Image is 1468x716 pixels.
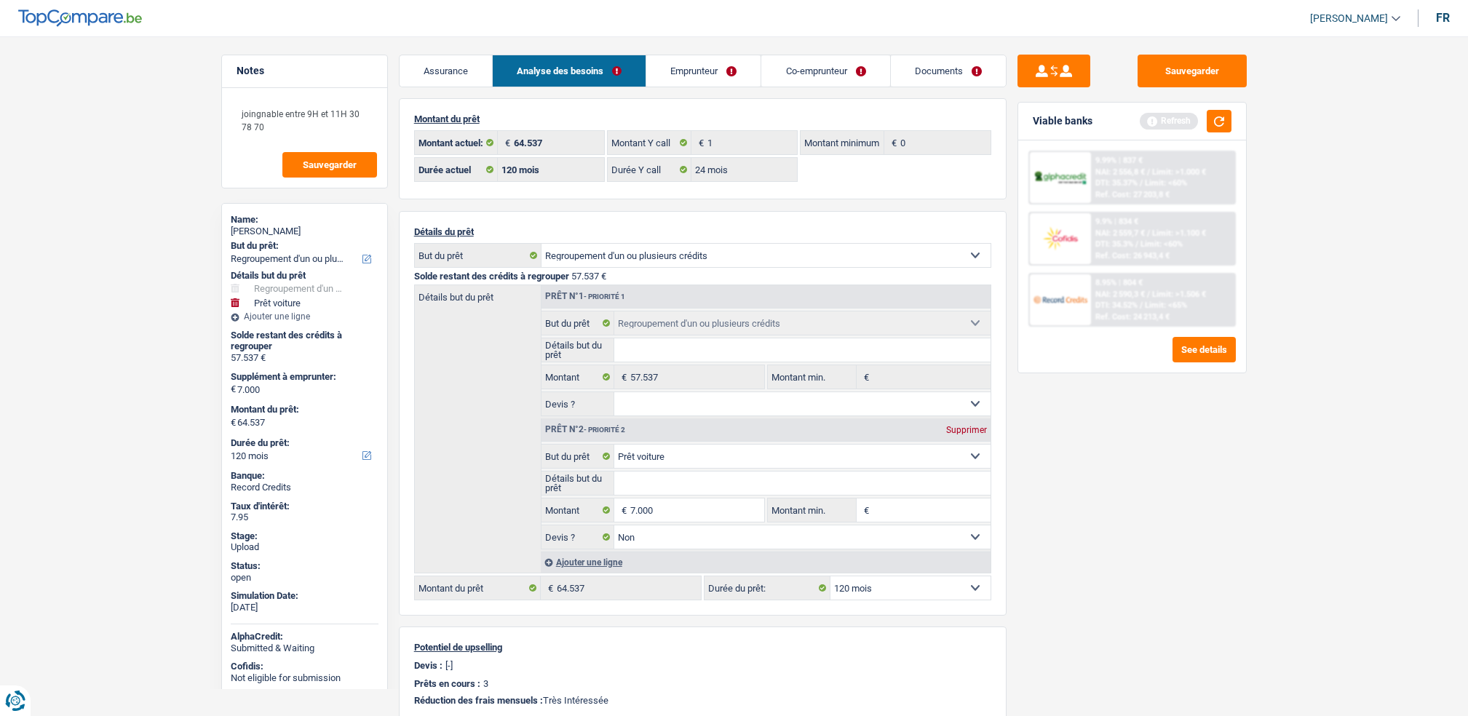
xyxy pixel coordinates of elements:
span: DTI: 35.37% [1095,178,1138,188]
span: € [614,365,630,389]
div: Record Credits [231,482,378,493]
span: DTI: 35.3% [1095,239,1133,249]
div: Submitted & Waiting [231,643,378,654]
div: 9.9% | 834 € [1095,217,1138,226]
span: € [614,498,630,522]
p: Prêts en cours : [414,678,480,689]
button: See details [1173,337,1236,362]
span: / [1147,167,1150,177]
span: Limit: >1.000 € [1152,167,1206,177]
span: Réduction des frais mensuels : [414,695,543,706]
label: Montant min. [768,365,857,389]
span: € [857,498,873,522]
span: Limit: >1.100 € [1152,228,1206,238]
div: Status: [231,560,378,572]
div: [PERSON_NAME] [231,226,378,237]
div: 8.95% | 804 € [1095,278,1143,287]
p: Montant du prêt [414,114,991,124]
label: Durée du prêt: [231,437,376,449]
label: Montant Y call [608,131,691,154]
div: Supprimer [943,426,991,434]
label: Montant [541,498,615,522]
a: [PERSON_NAME] [1298,7,1400,31]
div: [DATE] [231,602,378,613]
label: Montant du prêt [415,576,541,600]
label: Montant du prêt: [231,404,376,415]
label: But du prêt: [231,240,376,252]
div: Taux d'intérêt: [231,501,378,512]
label: Montant [541,365,615,389]
label: Durée du prêt: [705,576,830,600]
span: Limit: <65% [1145,301,1187,310]
label: Détails but du prêt [541,338,615,362]
div: Ref. Cost: 27 203,8 € [1095,190,1170,199]
p: Potentiel de upselling [414,642,991,653]
label: Supplément à emprunter: [231,371,376,383]
div: Ref. Cost: 24 213,4 € [1095,312,1170,322]
span: / [1135,239,1138,249]
div: Prêt n°1 [541,292,629,301]
div: Détails but du prêt [231,270,378,282]
h5: Notes [237,65,373,77]
span: NAI: 2 556,8 € [1095,167,1145,177]
label: But du prêt [415,244,541,267]
div: Ajouter une ligne [231,311,378,322]
span: Limit: <60% [1145,178,1187,188]
img: Record Credits [1033,286,1087,313]
label: Montant actuel: [415,131,499,154]
div: Cofidis: [231,661,378,672]
div: Ajouter une ligne [541,552,991,573]
label: But du prêt [541,445,615,468]
div: Viable banks [1033,115,1092,127]
div: 57.537 € [231,352,378,364]
div: Refresh [1140,113,1198,129]
label: But du prêt [541,311,615,335]
label: Durée Y call [608,158,691,181]
span: € [231,383,236,395]
span: Limit: <60% [1140,239,1183,249]
span: Limit: >1.506 € [1152,290,1206,299]
span: / [1140,178,1143,188]
div: Ref. Cost: 26 943,4 € [1095,251,1170,260]
div: Banque: [231,470,378,482]
span: DTI: 34.52% [1095,301,1138,310]
div: fr [1436,11,1450,25]
p: Détails du prêt [414,226,991,237]
div: Not eligible for submission [231,672,378,684]
div: Upload [231,541,378,553]
a: Assurance [400,55,492,87]
div: open [231,572,378,584]
label: Durée actuel [415,158,499,181]
span: € [691,131,707,154]
div: Simulation Date: [231,590,378,602]
a: Documents [891,55,1006,87]
span: € [498,131,514,154]
label: Devis ? [541,525,615,549]
a: Analyse des besoins [493,55,646,87]
p: Très Intéressée [414,695,991,706]
div: Stage: [231,530,378,542]
img: TopCompare Logo [18,9,142,27]
span: € [857,365,873,389]
div: 9.99% | 837 € [1095,156,1143,165]
span: - Priorité 2 [584,426,625,434]
a: Co-emprunteur [761,55,889,87]
button: Sauvegarder [1138,55,1247,87]
a: Emprunteur [646,55,761,87]
img: Cofidis [1033,225,1087,252]
span: / [1140,301,1143,310]
label: Devis ? [541,392,615,415]
span: NAI: 2 559,7 € [1095,228,1145,238]
span: / [1147,290,1150,299]
span: € [541,576,557,600]
span: [PERSON_NAME] [1310,12,1388,25]
div: AlphaCredit: [231,631,378,643]
p: 3 [483,678,488,689]
span: NAI: 2 590,3 € [1095,290,1145,299]
span: / [1147,228,1150,238]
div: Prêt n°2 [541,425,629,434]
span: 57.537 € [571,271,606,282]
label: Montant min. [768,498,857,522]
label: Détails but du prêt [415,285,541,302]
span: € [884,131,900,154]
